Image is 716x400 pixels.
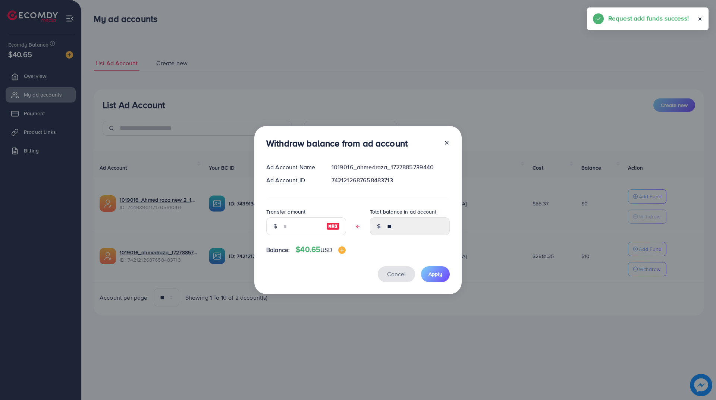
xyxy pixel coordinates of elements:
[428,270,442,278] span: Apply
[326,222,340,231] img: image
[260,163,326,171] div: Ad Account Name
[338,246,346,254] img: image
[266,208,305,215] label: Transfer amount
[296,245,345,254] h4: $40.65
[326,176,456,185] div: 7421212687658483713
[266,138,408,149] h3: Withdraw balance from ad account
[266,246,290,254] span: Balance:
[421,266,450,282] button: Apply
[326,163,456,171] div: 1019016_ahmedraza_1727885739440
[378,266,415,282] button: Cancel
[608,13,689,23] h5: Request add funds success!
[370,208,436,215] label: Total balance in ad account
[320,246,332,254] span: USD
[260,176,326,185] div: Ad Account ID
[387,270,406,278] span: Cancel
